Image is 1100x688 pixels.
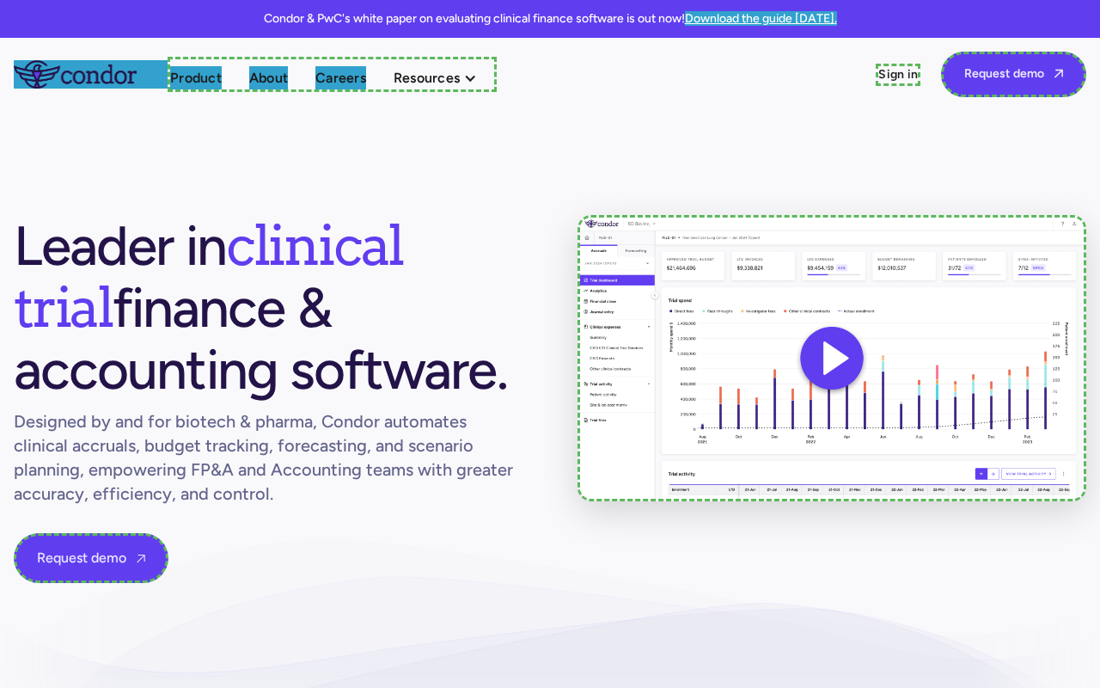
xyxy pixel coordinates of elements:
a: Request demo [14,533,168,583]
a: About [249,66,288,89]
span:  [1054,68,1063,79]
p: Condor & PwC's white paper on evaluating clinical finance software is out now! [264,10,837,28]
div: Resources [394,66,494,89]
span: clinical trial [14,212,403,341]
a: home [14,60,168,88]
h1: Leader in finance & accounting software. [14,215,522,401]
a: Product [170,66,222,89]
span:  [137,553,145,564]
a: Sign in [876,64,920,86]
a: Download the guide [DATE]. [685,11,837,26]
div: Resources [394,66,460,89]
h1: Designed by and for biotech & pharma, Condor automates clinical accruals, budget tracking, foreca... [14,409,522,506]
a: Careers [315,66,366,89]
a: Request demo [941,52,1086,97]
